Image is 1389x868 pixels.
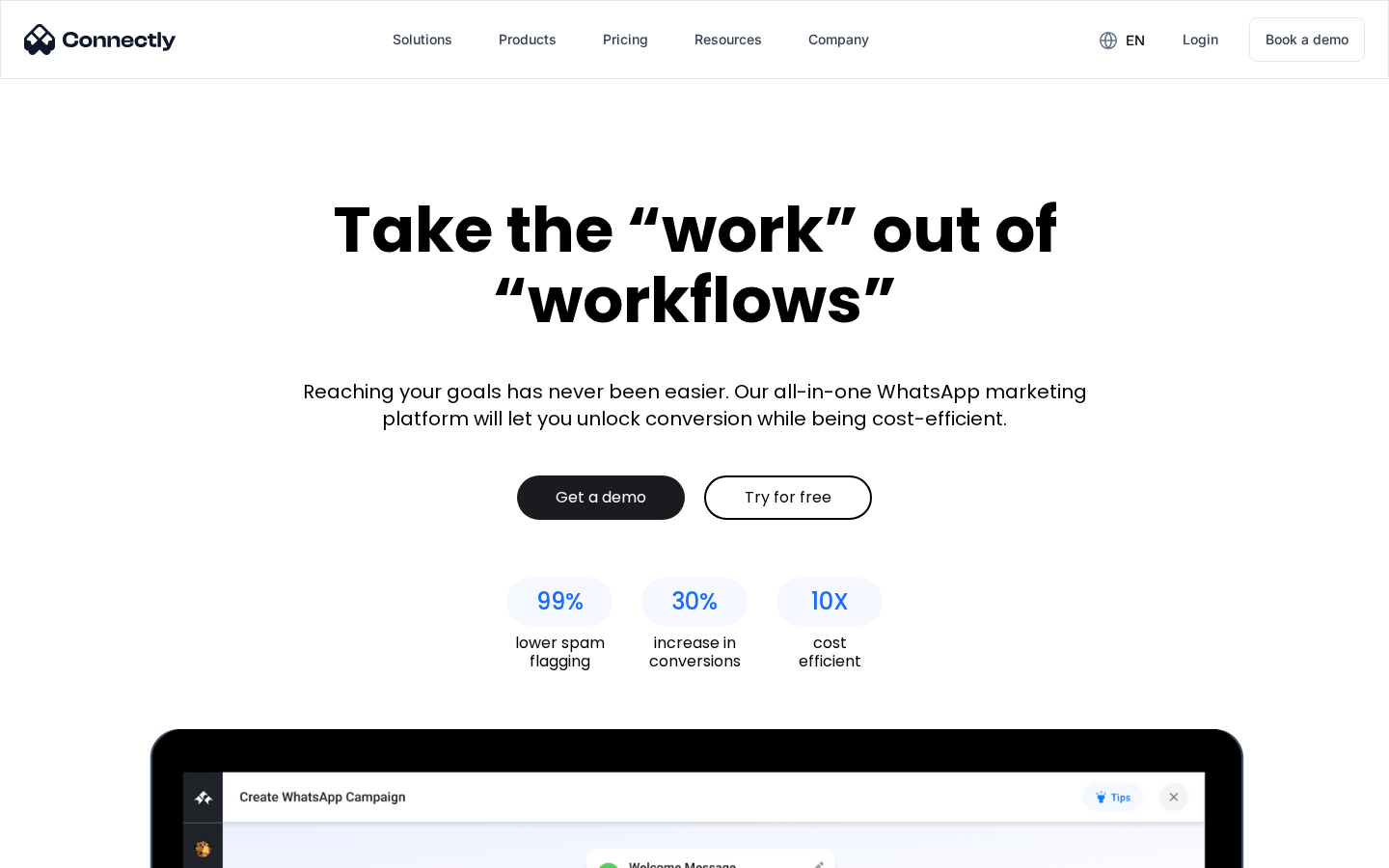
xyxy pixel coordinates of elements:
[24,24,177,55] img: Connectly Logo
[517,475,685,520] a: Get a demo
[694,26,762,53] div: Resources
[19,834,116,861] aside: Language selected: English
[499,26,557,53] div: Products
[603,26,648,53] div: Pricing
[1126,27,1145,54] div: en
[393,26,452,53] div: Solutions
[289,378,1100,432] div: Reaching your goals has never been easier. Our all-in-one WhatsApp marketing platform will let yo...
[556,488,646,507] div: Get a demo
[260,195,1129,335] div: Take the “work” out of “workflows”
[745,488,831,507] div: Try for free
[587,16,664,63] a: Pricing
[1167,16,1234,63] a: Login
[39,834,116,861] ul: Language list
[536,588,584,615] div: 99%
[671,588,718,615] div: 30%
[1183,26,1218,53] div: Login
[506,634,613,670] div: lower spam flagging
[641,634,748,670] div: increase in conversions
[704,475,872,520] a: Try for free
[808,26,869,53] div: Company
[1249,17,1365,62] a: Book a demo
[776,634,883,670] div: cost efficient
[811,588,849,615] div: 10X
